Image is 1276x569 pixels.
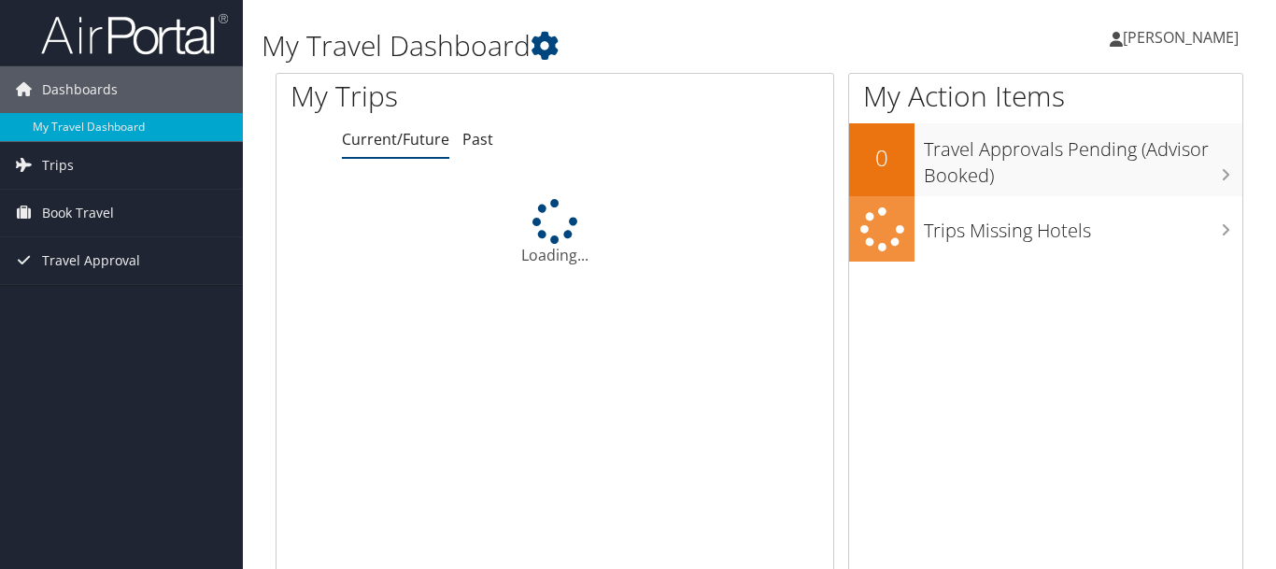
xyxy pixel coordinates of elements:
[42,237,140,284] span: Travel Approval
[462,129,493,149] a: Past
[42,142,74,189] span: Trips
[1110,9,1257,65] a: [PERSON_NAME]
[291,77,588,116] h1: My Trips
[849,142,914,174] h2: 0
[42,190,114,236] span: Book Travel
[924,208,1242,244] h3: Trips Missing Hotels
[849,123,1242,195] a: 0Travel Approvals Pending (Advisor Booked)
[342,129,449,149] a: Current/Future
[849,196,1242,263] a: Trips Missing Hotels
[849,77,1242,116] h1: My Action Items
[1123,27,1239,48] span: [PERSON_NAME]
[924,127,1242,189] h3: Travel Approvals Pending (Advisor Booked)
[276,199,833,266] div: Loading...
[42,66,118,113] span: Dashboards
[41,12,228,56] img: airportal-logo.png
[262,26,926,65] h1: My Travel Dashboard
